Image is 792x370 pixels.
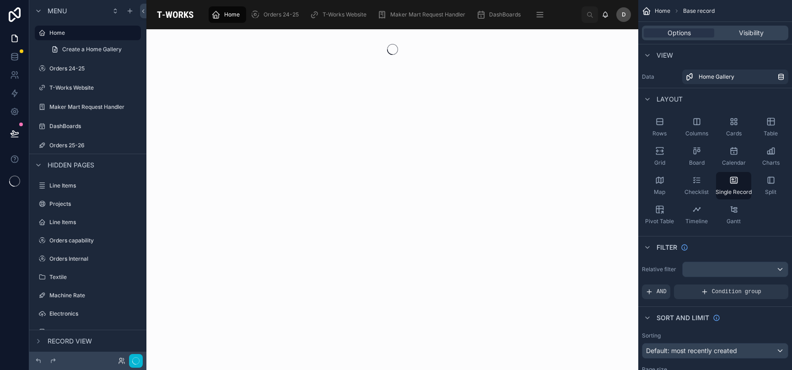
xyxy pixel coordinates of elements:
[655,7,670,15] span: Home
[35,270,141,284] a: Textile
[679,113,714,141] button: Columns
[49,84,139,91] label: T-Works Website
[699,73,734,80] span: Home Gallery
[49,103,139,111] label: Maker Mart Request Handler
[35,26,141,40] a: Home
[489,11,521,18] span: DashBoards
[49,237,139,244] label: Orders capability
[654,188,665,196] span: Map
[753,113,788,141] button: Table
[716,201,751,229] button: Gantt
[657,95,683,104] span: Layout
[35,215,141,230] a: Line Items
[657,243,677,252] span: Filter
[642,201,677,229] button: Pivot Table
[657,51,673,60] span: View
[35,325,141,339] a: WOOD SHOP
[657,313,709,322] span: Sort And Limit
[248,6,305,23] a: Orders 24-25
[642,73,679,80] label: Data
[49,123,139,130] label: DashBoards
[739,28,764,38] span: Visibility
[35,100,141,114] a: Maker Mart Request Handler
[62,46,122,53] span: Create a Home Gallery
[679,172,714,199] button: Checklist
[390,11,465,18] span: Maker Mart Request Handler
[765,188,776,196] span: Split
[35,233,141,248] a: Orders capability
[685,218,708,225] span: Timeline
[49,219,139,226] label: Line Items
[49,273,139,281] label: Textile
[645,218,674,225] span: Pivot Table
[642,143,677,170] button: Grid
[679,143,714,170] button: Board
[642,113,677,141] button: Rows
[716,143,751,170] button: Calendar
[474,6,527,23] a: DashBoards
[154,7,197,22] img: App logo
[685,130,708,137] span: Columns
[48,337,92,346] span: Record view
[49,29,135,37] label: Home
[49,142,139,149] label: Orders 25-26
[722,159,746,166] span: Calendar
[682,70,788,84] a: Home Gallery
[375,6,472,23] a: Maker Mart Request Handler
[49,200,139,208] label: Projects
[642,343,788,359] button: Default: most recently created
[46,42,141,57] a: Create a Home Gallery
[712,288,761,295] span: Condition group
[35,288,141,303] a: Machine Rate
[753,172,788,199] button: Split
[49,182,139,189] label: Line Items
[642,266,679,273] label: Relative filter
[209,6,246,23] a: Home
[35,61,141,76] a: Orders 24-25
[683,7,715,15] span: Base record
[35,178,141,193] a: Line Items
[657,288,667,295] span: AND
[716,188,752,196] span: Single Record
[753,143,788,170] button: Charts
[49,65,139,72] label: Orders 24-25
[764,130,778,137] span: Table
[35,119,141,134] a: DashBoards
[689,159,705,166] span: Board
[49,255,139,263] label: Orders Internal
[684,188,709,196] span: Checklist
[679,201,714,229] button: Timeline
[35,306,141,321] a: Electronics
[726,130,742,137] span: Cards
[48,161,94,170] span: Hidden pages
[204,5,582,25] div: scrollable content
[35,138,141,153] a: Orders 25-26
[49,292,139,299] label: Machine Rate
[642,172,677,199] button: Map
[716,113,751,141] button: Cards
[224,11,240,18] span: Home
[668,28,691,38] span: Options
[716,172,751,199] button: Single Record
[49,310,139,317] label: Electronics
[622,11,626,18] span: D
[264,11,299,18] span: Orders 24-25
[762,159,780,166] span: Charts
[35,197,141,211] a: Projects
[654,159,665,166] span: Grid
[49,328,139,336] label: WOOD SHOP
[48,6,67,16] span: Menu
[323,11,366,18] span: T-Works Website
[727,218,741,225] span: Gantt
[642,332,661,339] label: Sorting
[35,252,141,266] a: Orders Internal
[646,347,737,354] span: Default: most recently created
[652,130,667,137] span: Rows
